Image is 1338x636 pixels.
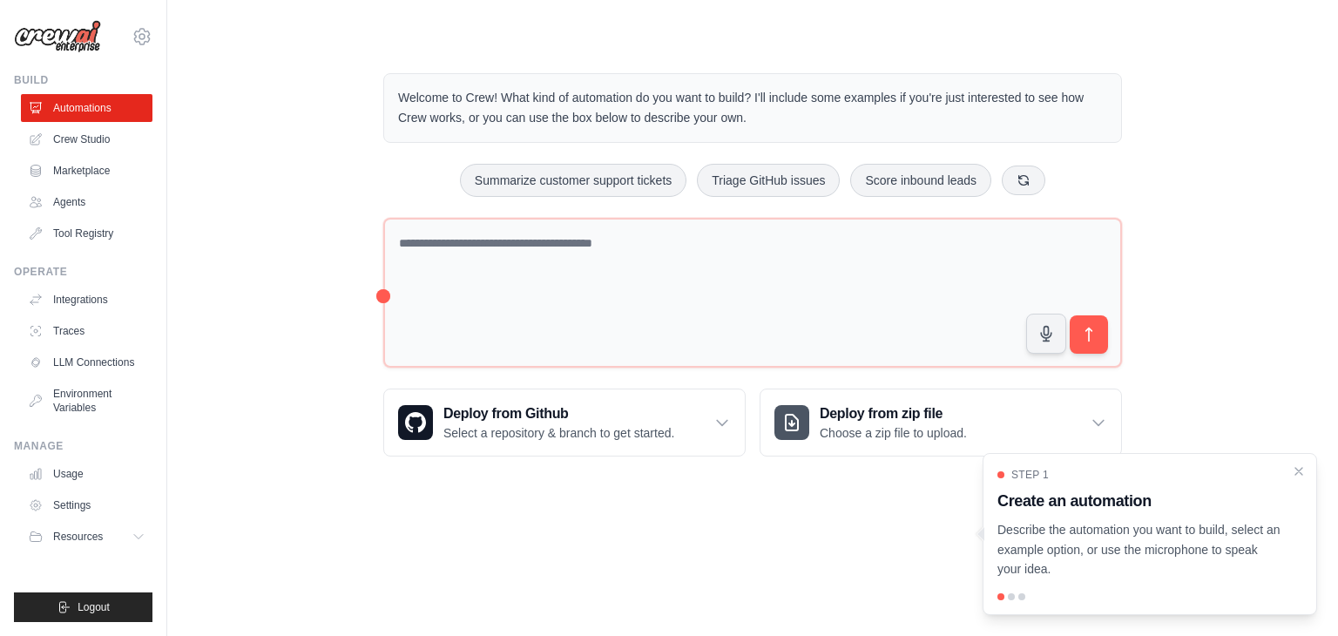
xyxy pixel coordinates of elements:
p: Welcome to Crew! What kind of automation do you want to build? I'll include some examples if you'... [398,88,1107,128]
button: Logout [14,592,152,622]
a: LLM Connections [21,348,152,376]
a: Tool Registry [21,220,152,247]
a: Usage [21,460,152,488]
span: Resources [53,530,103,544]
a: Crew Studio [21,125,152,153]
button: Resources [21,523,152,551]
img: Logo [14,20,101,53]
div: Build [14,73,152,87]
a: Settings [21,491,152,519]
p: Choose a zip file to upload. [820,424,967,442]
button: Close walkthrough [1292,464,1306,478]
iframe: Chat Widget [1251,552,1338,636]
button: Score inbound leads [850,164,991,197]
div: Operate [14,265,152,279]
a: Integrations [21,286,152,314]
a: Agents [21,188,152,216]
button: Summarize customer support tickets [460,164,686,197]
a: Environment Variables [21,380,152,422]
p: Select a repository & branch to get started. [443,424,674,442]
a: Marketplace [21,157,152,185]
span: Step 1 [1011,468,1049,482]
div: Manage [14,439,152,453]
h3: Deploy from zip file [820,403,967,424]
a: Traces [21,317,152,345]
h3: Create an automation [997,489,1281,513]
a: Automations [21,94,152,122]
p: Describe the automation you want to build, select an example option, or use the microphone to spe... [997,520,1281,579]
span: Logout [78,600,110,614]
button: Triage GitHub issues [697,164,840,197]
h3: Deploy from Github [443,403,674,424]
